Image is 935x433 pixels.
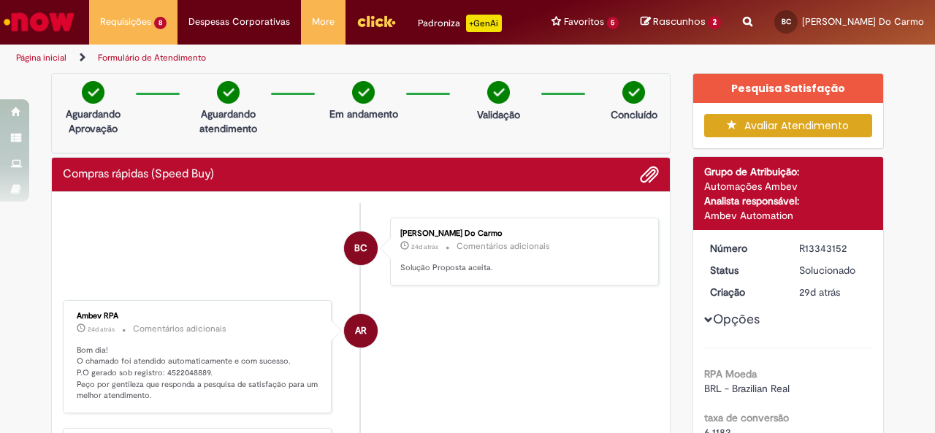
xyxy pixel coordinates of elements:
b: RPA Moeda [704,367,757,380]
small: Comentários adicionais [457,240,550,253]
p: Solução Proposta aceita. [400,262,644,274]
ul: Trilhas de página [11,45,612,72]
div: Beatriz Stelle Bucallon Do Carmo [344,231,378,265]
img: check-circle-green.png [622,81,645,104]
div: Ambev Automation [704,208,873,223]
span: More [312,15,335,29]
a: Página inicial [16,52,66,64]
span: BRL - Brazilian Real [704,382,790,395]
div: Ambev RPA [77,312,320,321]
span: Favoritos [564,15,604,29]
p: Aguardando Aprovação [58,107,129,136]
span: 2 [708,16,721,29]
img: check-circle-green.png [487,81,510,104]
img: ServiceNow [1,7,77,37]
div: R13343152 [799,241,867,256]
span: BC [782,17,791,26]
span: Rascunhos [653,15,706,28]
span: Despesas Corporativas [188,15,290,29]
div: [PERSON_NAME] Do Carmo [400,229,644,238]
a: Rascunhos [641,15,721,29]
dt: Status [699,263,789,277]
span: 24d atrás [88,325,115,334]
div: Automações Ambev [704,179,873,193]
span: 5 [607,17,619,29]
img: check-circle-green.png [82,81,104,104]
p: Validação [477,107,520,122]
span: BC [354,231,367,266]
span: 29d atrás [799,286,840,299]
time: 05/08/2025 04:09:10 [88,325,115,334]
div: Padroniza [418,15,502,32]
small: Comentários adicionais [133,323,226,335]
p: Em andamento [329,107,398,121]
time: 31/07/2025 18:03:12 [799,286,840,299]
button: Adicionar anexos [640,165,659,184]
div: Solucionado [799,263,867,277]
img: click_logo_yellow_360x200.png [356,10,396,32]
div: Analista responsável: [704,193,873,208]
img: check-circle-green.png [217,81,240,104]
p: Concluído [611,107,657,122]
div: Pesquisa Satisfação [693,74,884,103]
p: Bom dia! O chamado foi atendido automaticamente e com sucesso. P.O gerado sob registro: 452204888... [77,345,320,402]
img: check-circle-green.png [352,81,375,104]
div: Ambev RPA [344,314,378,348]
div: Grupo de Atribuição: [704,164,873,179]
dt: Criação [699,285,789,299]
span: AR [355,313,367,348]
div: 31/07/2025 18:03:12 [799,285,867,299]
time: 05/08/2025 13:46:47 [411,242,438,251]
dt: Número [699,241,789,256]
h2: Compras rápidas (Speed Buy) Histórico de tíquete [63,168,214,181]
span: 24d atrás [411,242,438,251]
p: +GenAi [466,15,502,32]
span: Requisições [100,15,151,29]
p: Aguardando atendimento [193,107,264,136]
a: Formulário de Atendimento [98,52,206,64]
button: Avaliar Atendimento [704,114,873,137]
span: 8 [154,17,167,29]
b: taxa de conversão [704,411,789,424]
span: [PERSON_NAME] Do Carmo [802,15,924,28]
